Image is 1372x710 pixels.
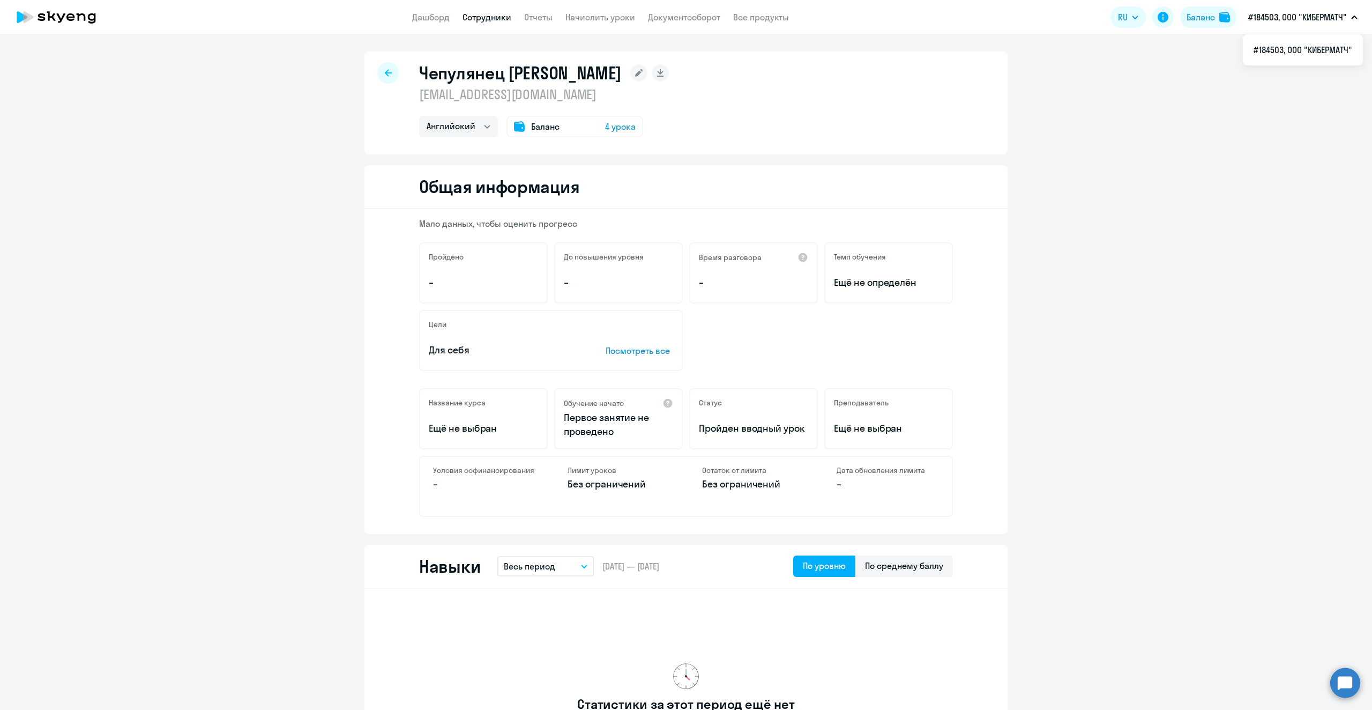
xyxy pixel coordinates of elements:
[1219,12,1230,23] img: balance
[602,560,659,572] span: [DATE] — [DATE]
[429,276,538,290] p: –
[699,398,722,408] h5: Статус
[803,559,846,572] div: По уровню
[429,320,446,329] h5: Цели
[865,559,943,572] div: По среднему баллу
[1118,11,1128,24] span: RU
[419,556,480,577] h2: Навыки
[1243,34,1363,65] ul: RU
[564,398,624,408] h5: Обучение начато
[419,176,579,197] h2: Общая информация
[834,398,889,408] h5: Преподаватель
[568,477,670,491] p: Без ограничений
[648,12,720,23] a: Документооборот
[1243,4,1363,30] button: #184503, ООО "КИБЕРМАТЧ"
[699,276,808,290] p: –
[433,465,535,475] h4: Условия софинансирования
[733,12,789,23] a: Все продукты
[433,477,535,491] p: –
[1110,6,1146,28] button: RU
[834,421,943,435] p: Ещё не выбран
[837,477,939,491] p: –
[702,465,804,475] h4: Остаток от лимита
[429,398,486,408] h5: Название курса
[412,12,450,23] a: Дашборд
[1248,11,1347,24] p: #184503, ООО "КИБЕРМАТЧ"
[463,12,511,23] a: Сотрудники
[564,276,673,290] p: –
[497,556,594,576] button: Весь период
[837,465,939,475] h4: Дата обновления лимита
[1187,11,1215,24] div: Баланс
[565,12,635,23] a: Начислить уроки
[834,276,943,290] span: Ещё не определён
[504,560,555,573] p: Весь период
[699,253,762,262] h5: Время разговора
[531,120,560,133] span: Баланс
[429,421,538,435] p: Ещё не выбран
[568,465,670,475] h4: Лимит уроков
[429,252,464,262] h5: Пройдено
[524,12,553,23] a: Отчеты
[429,343,572,357] p: Для себя
[834,252,886,262] h5: Темп обучения
[699,421,808,435] p: Пройден вводный урок
[419,62,622,84] h1: Чепулянец [PERSON_NAME]
[419,218,953,230] p: Мало данных, чтобы оценить прогресс
[564,411,673,439] p: Первое занятие не проведено
[673,663,699,689] img: no-data
[564,252,644,262] h5: До повышения уровня
[1180,6,1236,28] button: Балансbalance
[605,120,636,133] span: 4 урока
[419,86,669,103] p: [EMAIL_ADDRESS][DOMAIN_NAME]
[702,477,804,491] p: Без ограничений
[606,344,673,357] p: Посмотреть все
